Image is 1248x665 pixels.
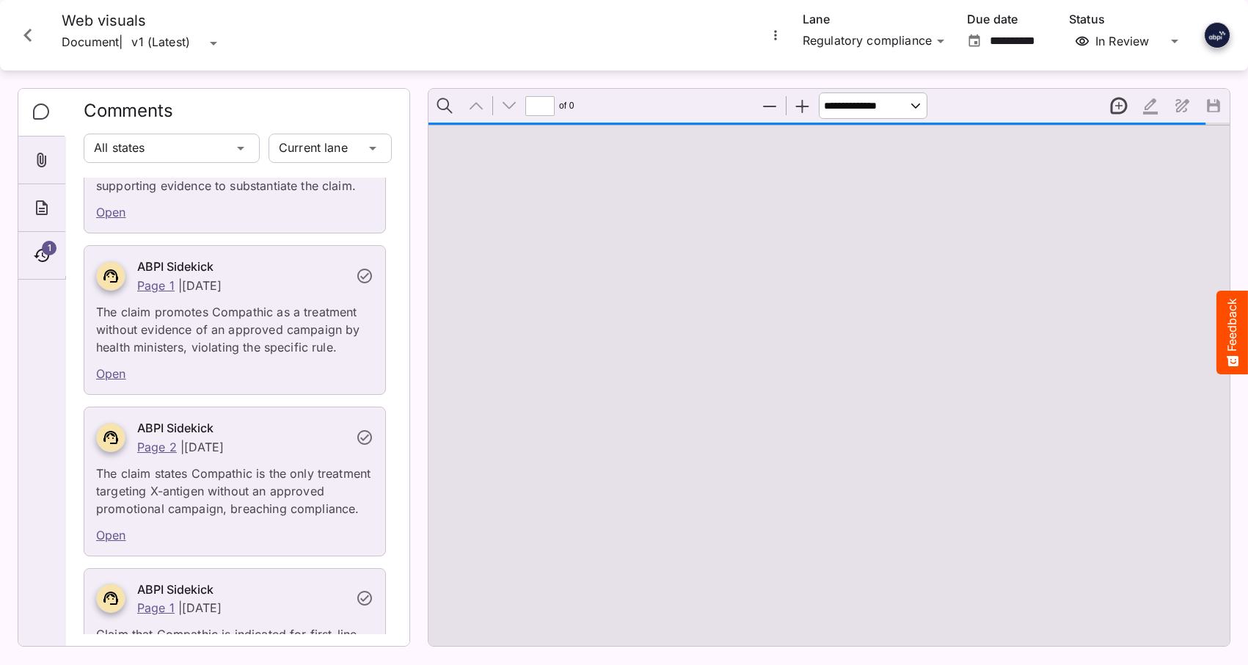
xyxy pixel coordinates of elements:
h6: ABPI Sidekick [137,419,347,438]
a: Open [96,528,126,542]
p: | [178,600,182,615]
h2: Comments [84,101,392,131]
p: Document [62,30,119,57]
h4: Web visuals [62,12,222,30]
span: 1 [42,241,56,255]
a: Page 1 [137,278,175,293]
div: All states [84,134,232,163]
div: Timeline [18,232,65,280]
button: Zoom In [787,90,818,121]
button: Find in Document [429,90,460,121]
p: [DATE] [184,440,224,454]
a: Page 2 [137,440,177,454]
button: New thread [1103,90,1134,121]
h6: ABPI Sidekick [137,581,347,600]
div: v1 (Latest) [131,33,205,54]
button: Zoom Out [754,90,785,121]
button: More options for Web visuals [766,26,785,45]
p: | [178,278,182,293]
button: Open [965,32,984,51]
div: Current lane [269,134,364,163]
a: Page 1 [137,600,175,615]
p: The claim states Compathic is the only treatment targeting X-antigen without an approved promotio... [96,456,373,517]
button: Close card [6,13,50,57]
p: [DATE] [182,600,222,615]
div: Comments [18,89,66,137]
div: Attachments [18,137,65,184]
a: Open [96,205,126,219]
p: The claim promotes Compathic as a treatment without evidence of an approved campaign by health mi... [96,294,373,356]
h6: ABPI Sidekick [137,258,347,277]
div: About [18,184,65,232]
a: Open [96,366,126,381]
p: [DATE] [182,278,222,293]
span: of ⁨0⁩ [557,90,577,121]
p: | [180,440,184,454]
span: | [119,34,123,51]
div: In Review [1075,34,1161,48]
button: Feedback [1216,291,1248,374]
div: Regulatory compliance [803,29,932,53]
